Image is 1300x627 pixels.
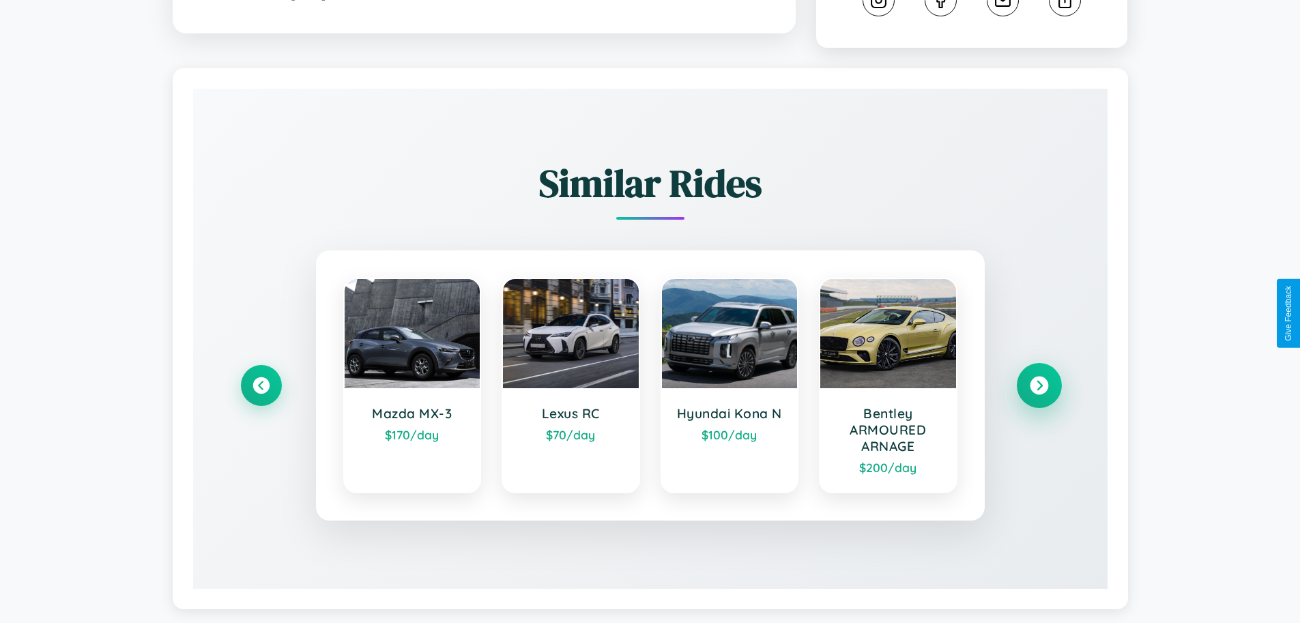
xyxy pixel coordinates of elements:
[834,405,942,454] h3: Bentley ARMOURED ARNAGE
[241,157,1060,209] h2: Similar Rides
[343,278,482,493] a: Mazda MX-3$170/day
[676,427,784,442] div: $ 100 /day
[517,405,625,422] h3: Lexus RC
[358,427,467,442] div: $ 170 /day
[819,278,957,493] a: Bentley ARMOURED ARNAGE$200/day
[834,460,942,475] div: $ 200 /day
[1284,286,1293,341] div: Give Feedback
[502,278,640,493] a: Lexus RC$70/day
[661,278,799,493] a: Hyundai Kona N$100/day
[676,405,784,422] h3: Hyundai Kona N
[517,427,625,442] div: $ 70 /day
[358,405,467,422] h3: Mazda MX-3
